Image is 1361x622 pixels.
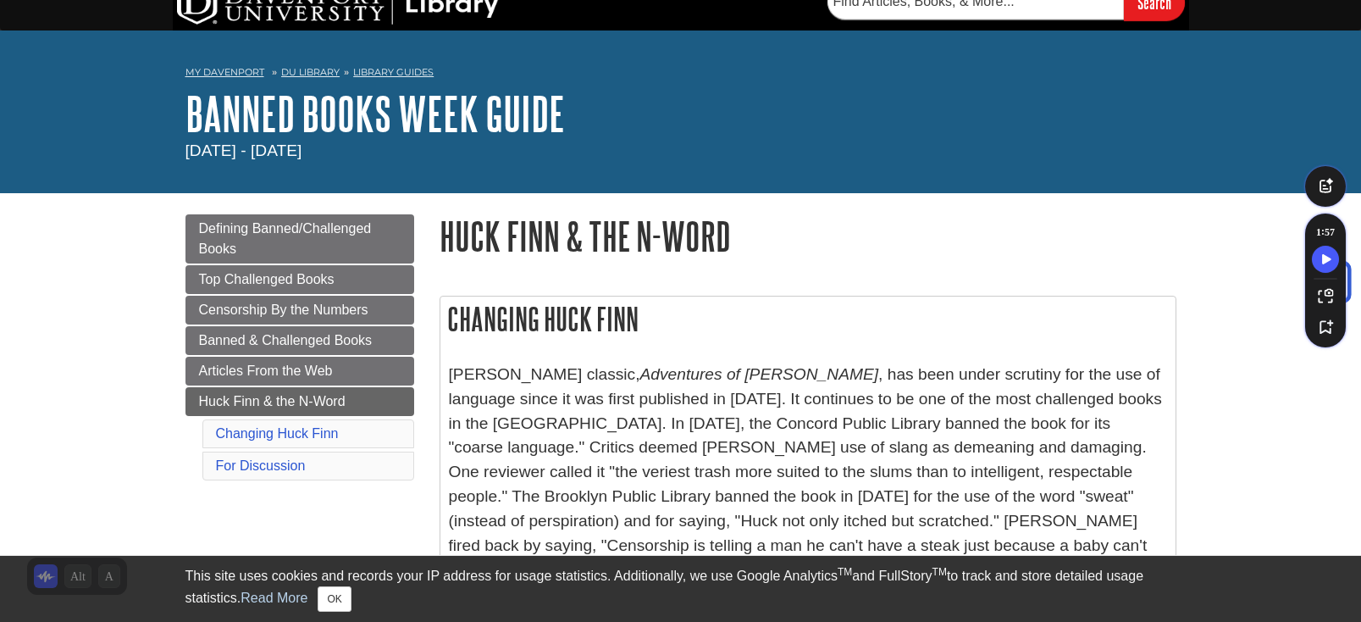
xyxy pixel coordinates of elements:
[216,458,306,473] a: For Discussion
[185,214,414,264] a: Defining Banned/Challenged Books
[838,566,852,578] sup: TM
[1303,270,1357,293] a: Back to Top
[281,66,340,78] a: DU Library
[185,61,1176,88] nav: breadcrumb
[353,66,434,78] a: Library Guides
[185,142,302,159] span: [DATE] - [DATE]
[199,394,346,408] span: Huck Finn & the N-Word
[241,591,307,605] a: Read More
[440,214,1176,258] h1: Huck Finn & the N-Word
[185,214,414,484] div: Guide Page Menu
[199,272,335,286] span: Top Challenged Books
[199,221,372,256] span: Defining Banned/Challenged Books
[185,357,414,386] a: Articles From the Web
[185,296,414,325] a: Censorship By the Numbers
[199,303,368,317] span: Censorship By the Numbers
[440,297,1176,342] h2: Changing Huck Finn
[199,333,373,347] span: Banned & Challenged Books
[932,566,947,578] sup: TM
[318,586,351,612] button: Close
[216,426,339,441] a: Changing Huck Finn
[185,65,264,80] a: My Davenport
[185,566,1176,612] div: This site uses cookies and records your IP address for usage statistics. Additionally, we use Goo...
[185,326,414,355] a: Banned & Challenged Books
[185,87,565,140] a: Banned Books Week Guide
[185,265,414,294] a: Top Challenged Books
[199,364,333,378] span: Articles From the Web
[185,387,414,416] a: Huck Finn & the N-Word
[640,365,879,383] em: Adventures of [PERSON_NAME]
